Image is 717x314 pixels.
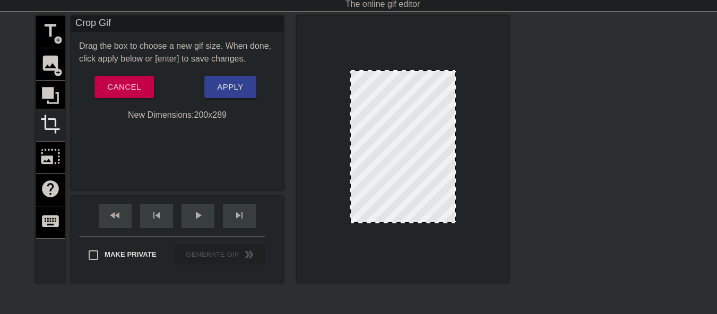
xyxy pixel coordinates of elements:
span: Cancel [107,80,141,94]
div: Drag the box to choose a new gif size. When done, click apply below or [enter] to save changes. [71,40,283,65]
span: Apply [217,80,243,94]
span: crop [40,114,61,134]
span: play_arrow [192,209,204,222]
div: New Dimensions: 200 x 289 [71,109,283,121]
button: Cancel [94,76,153,98]
span: skip_next [233,209,246,222]
span: fast_rewind [109,209,122,222]
button: Apply [204,76,256,98]
span: skip_previous [150,209,163,222]
span: Make Private [105,249,157,260]
div: Crop Gif [71,16,283,32]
